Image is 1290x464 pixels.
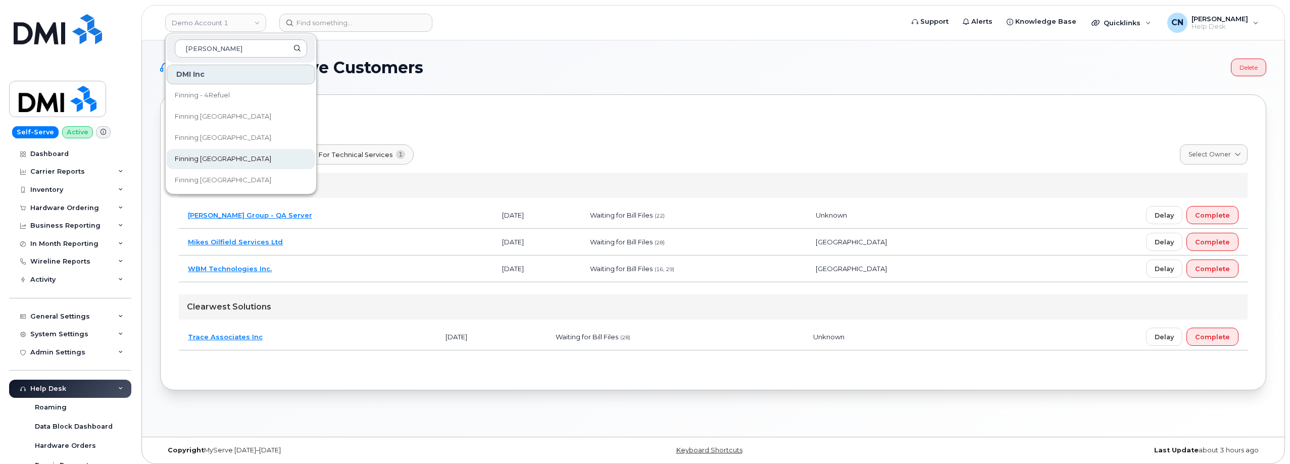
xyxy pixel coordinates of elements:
[655,266,674,273] span: (16, 29)
[167,65,315,84] div: DMI Inc
[1186,206,1238,224] button: Complete
[167,85,315,106] a: Finning - 4Refuel
[1186,328,1238,346] button: Complete
[188,211,312,219] a: [PERSON_NAME] Group - QA Server
[167,128,315,148] a: Finning [GEOGRAPHIC_DATA]
[160,446,529,454] div: MyServe [DATE]–[DATE]
[1146,328,1182,346] button: Delay
[1188,150,1231,159] span: Select Owner
[167,107,315,127] a: Finning [GEOGRAPHIC_DATA]
[1146,233,1182,251] button: Delay
[175,154,271,164] span: Finning [GEOGRAPHIC_DATA]
[813,333,845,341] span: Unknown
[1146,260,1182,278] button: Delay
[1155,237,1174,247] span: Delay
[168,446,204,454] strong: Copyright
[1155,211,1174,220] span: Delay
[493,229,581,255] td: [DATE]
[396,150,406,159] span: 1
[179,173,1248,198] div: DMI Inc
[167,149,315,169] a: Finning [GEOGRAPHIC_DATA]
[1195,332,1230,342] span: Complete
[188,333,263,341] a: Trace Associates Inc
[1186,260,1238,278] button: Complete
[816,238,887,246] span: [GEOGRAPHIC_DATA]
[1155,264,1174,274] span: Delay
[179,294,1248,320] div: Clearwest Solutions
[1195,264,1230,274] span: Complete
[188,238,283,246] a: Mikes Oilfield Services Ltd
[167,170,315,190] a: Finning [GEOGRAPHIC_DATA]
[175,39,307,58] input: Search
[655,239,665,246] span: (28)
[1180,144,1248,165] a: Select Owner
[493,255,581,282] td: [DATE]
[590,265,653,273] span: Waiting for Bill Files
[175,133,271,143] span: Finning [GEOGRAPHIC_DATA]
[1154,446,1199,454] strong: Last Update
[318,150,393,160] span: For Technical Services
[1146,206,1182,224] button: Delay
[898,446,1266,454] div: about 3 hours ago
[590,211,653,219] span: Waiting for Bill Files
[188,265,272,273] a: WBM Technologies Inc.
[493,202,581,229] td: [DATE]
[175,175,271,185] span: Finning [GEOGRAPHIC_DATA]
[816,265,887,273] span: [GEOGRAPHIC_DATA]
[1186,233,1238,251] button: Complete
[1155,332,1174,342] span: Delay
[816,211,847,219] span: Unknown
[676,446,742,454] a: Keyboard Shortcuts
[436,324,547,350] td: [DATE]
[1231,59,1266,76] a: Delete
[1195,211,1230,220] span: Complete
[175,112,271,122] span: Finning [GEOGRAPHIC_DATA]
[655,213,665,219] span: (22)
[1195,237,1230,247] span: Complete
[620,334,630,341] span: (28)
[556,333,618,341] span: Waiting for Bill Files
[175,90,230,100] span: Finning - 4Refuel
[590,238,653,246] span: Waiting for Bill Files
